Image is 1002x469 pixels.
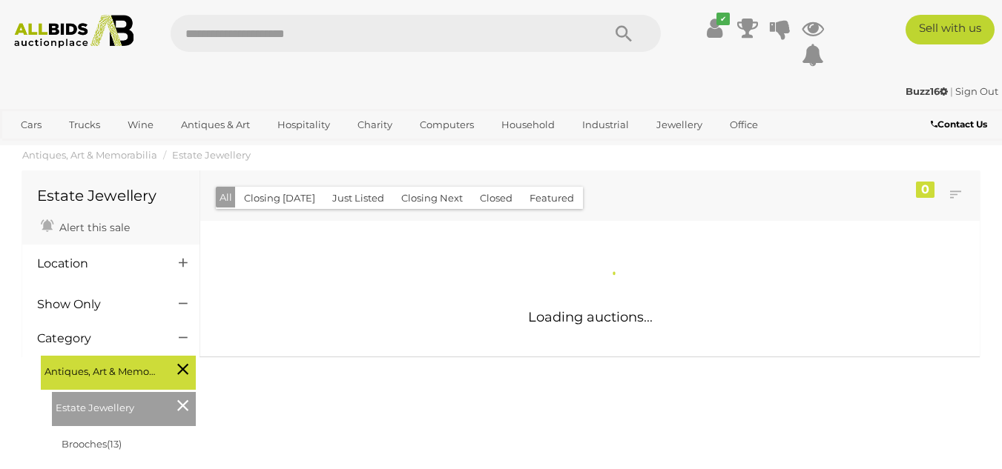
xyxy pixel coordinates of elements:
img: Allbids.com.au [7,15,141,48]
h1: Estate Jewellery [37,187,185,204]
a: Alert this sale [37,215,134,237]
button: Closing [DATE] [235,187,324,210]
a: Hospitality [268,113,340,137]
span: (13) [107,438,122,450]
a: Antiques, Art & Memorabilia [22,149,157,161]
a: [GEOGRAPHIC_DATA] [69,137,194,162]
h4: Show Only [37,298,156,311]
a: Computers [410,113,484,137]
a: Office [720,113,768,137]
span: Alert this sale [56,221,130,234]
a: Industrial [573,113,639,137]
button: All [216,187,236,208]
a: Trucks [59,113,110,137]
h4: Location [37,257,156,270]
span: | [950,85,953,97]
button: Closing Next [392,187,472,210]
a: Sell with us [906,15,995,44]
a: Sign Out [955,85,998,97]
button: Just Listed [323,187,393,210]
a: Household [492,113,564,137]
span: Antiques, Art & Memorabilia [45,359,156,380]
a: Sports [11,137,61,162]
span: Estate Jewellery [56,396,167,416]
h4: Category [37,332,156,345]
span: Loading auctions... [528,309,653,325]
a: Buzz16 [906,85,950,97]
b: Contact Us [931,119,987,130]
i: ✔ [716,13,730,25]
button: Featured [521,187,583,210]
button: Closed [471,187,521,210]
a: Estate Jewellery [172,149,251,161]
div: 0 [916,182,935,198]
a: Antiques & Art [171,113,260,137]
a: Brooches(13) [62,438,122,450]
a: Cars [11,113,51,137]
a: Charity [348,113,402,137]
a: Jewellery [647,113,712,137]
a: Wine [118,113,163,137]
a: ✔ [704,15,726,41]
a: Contact Us [931,116,991,133]
button: Search [587,15,661,52]
strong: Buzz16 [906,85,948,97]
